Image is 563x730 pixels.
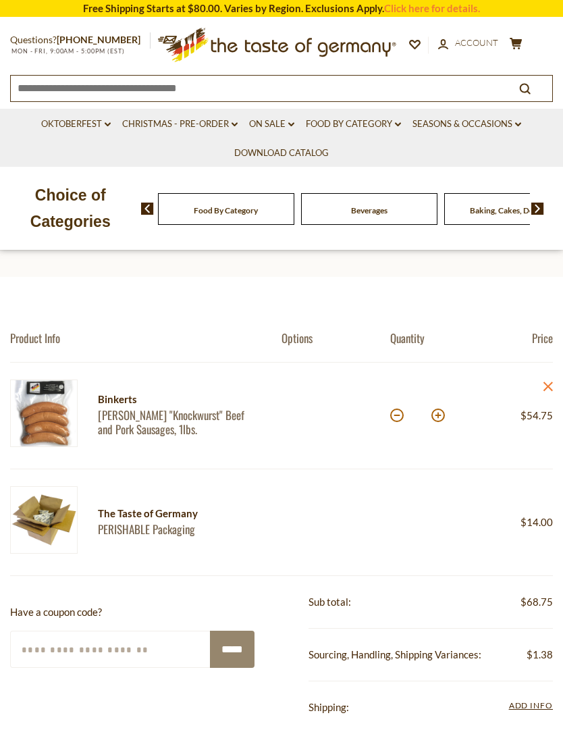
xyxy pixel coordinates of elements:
[10,32,151,49] p: Questions?
[470,205,554,215] a: Baking, Cakes, Desserts
[306,117,401,132] a: Food By Category
[98,522,306,536] a: PERISHABLE Packaging
[438,36,498,51] a: Account
[309,596,351,608] span: Sub total:
[10,47,125,55] span: MON - FRI, 9:00AM - 5:00PM (EST)
[41,117,111,132] a: Oktoberfest
[471,331,553,345] div: Price
[249,117,294,132] a: On Sale
[412,117,521,132] a: Seasons & Occasions
[384,2,480,14] a: Click here for details.
[10,486,78,554] img: PERISHABLE Packaging
[57,34,140,45] a: [PHONE_NUMBER]
[10,604,254,621] p: Have a coupon code?
[520,409,553,421] span: $54.75
[194,205,258,215] a: Food By Category
[281,331,390,345] div: Options
[309,701,349,713] span: Shipping:
[531,203,544,215] img: next arrow
[141,203,154,215] img: previous arrow
[122,117,238,132] a: Christmas - PRE-ORDER
[10,331,281,345] div: Product Info
[520,516,553,528] span: $14.00
[509,700,553,710] span: Add Info
[98,505,306,522] div: The Taste of Germany
[10,380,78,447] img: Binkert's "Knockwurst" Beef and Pork Sausages, 1lbs.
[527,646,553,663] span: $1.38
[455,37,498,48] span: Account
[520,594,553,610] span: $68.75
[390,331,472,345] div: Quantity
[351,205,387,215] a: Beverages
[234,146,329,161] a: Download Catalog
[98,408,258,437] a: [PERSON_NAME] "Knockwurst" Beef and Pork Sausages, 1lbs.
[309,648,481,660] span: Sourcing, Handling, Shipping Variances:
[98,391,258,408] div: Binkerts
